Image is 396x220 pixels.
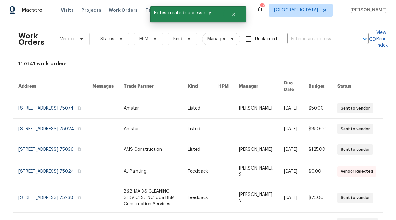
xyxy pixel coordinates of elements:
th: Due Date [279,75,303,98]
span: Tasks [145,8,159,12]
button: Copy Address [76,146,82,152]
td: - [213,160,234,183]
span: [GEOGRAPHIC_DATA] [274,7,318,13]
td: AMS Construction [119,139,183,160]
td: - [213,98,234,119]
button: Copy Address [76,105,82,111]
span: Manager [207,36,226,42]
td: Amstar [119,98,183,119]
span: Work Orders [109,7,138,13]
span: Kind [173,36,182,42]
td: - [213,139,234,160]
div: 117641 work orders [18,61,378,67]
td: Feedback [183,160,213,183]
button: Copy Address [76,126,82,131]
span: Status [100,36,114,42]
td: Listed [183,139,213,160]
a: View Reno Index [369,30,388,49]
td: [PERSON_NAME]. S [234,160,279,183]
td: - [234,119,279,139]
span: Notes created successfully. [150,6,223,20]
th: Budget [303,75,332,98]
th: Status [332,75,383,98]
td: [PERSON_NAME] V [234,183,279,213]
div: 44 [260,4,264,10]
span: Projects [81,7,101,13]
span: Maestro [22,7,43,13]
th: HPM [213,75,234,98]
span: HPM [139,36,148,42]
td: Amstar [119,119,183,139]
span: Unclaimed [255,36,277,43]
td: Listed [183,98,213,119]
th: Kind [183,75,213,98]
button: Open [360,35,369,43]
td: Feedback [183,183,213,213]
th: Trade Partner [119,75,183,98]
td: B&B MAIDS CLEANING SERVICES, INC. dba BBM Construction Services [119,183,183,213]
td: - [213,119,234,139]
span: Vendor [60,36,75,42]
th: Manager [234,75,279,98]
button: Copy Address [76,168,82,174]
td: AJ Painting [119,160,183,183]
td: [PERSON_NAME] [234,98,279,119]
th: Messages [87,75,119,98]
input: Enter in an address [287,34,351,44]
td: - [213,183,234,213]
button: Close [223,8,244,21]
span: Visits [61,7,74,13]
h2: Work Orders [18,33,45,45]
button: Copy Address [76,195,82,200]
td: Listed [183,119,213,139]
th: Address [13,75,87,98]
span: [PERSON_NAME] [348,7,386,13]
td: [PERSON_NAME] [234,139,279,160]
